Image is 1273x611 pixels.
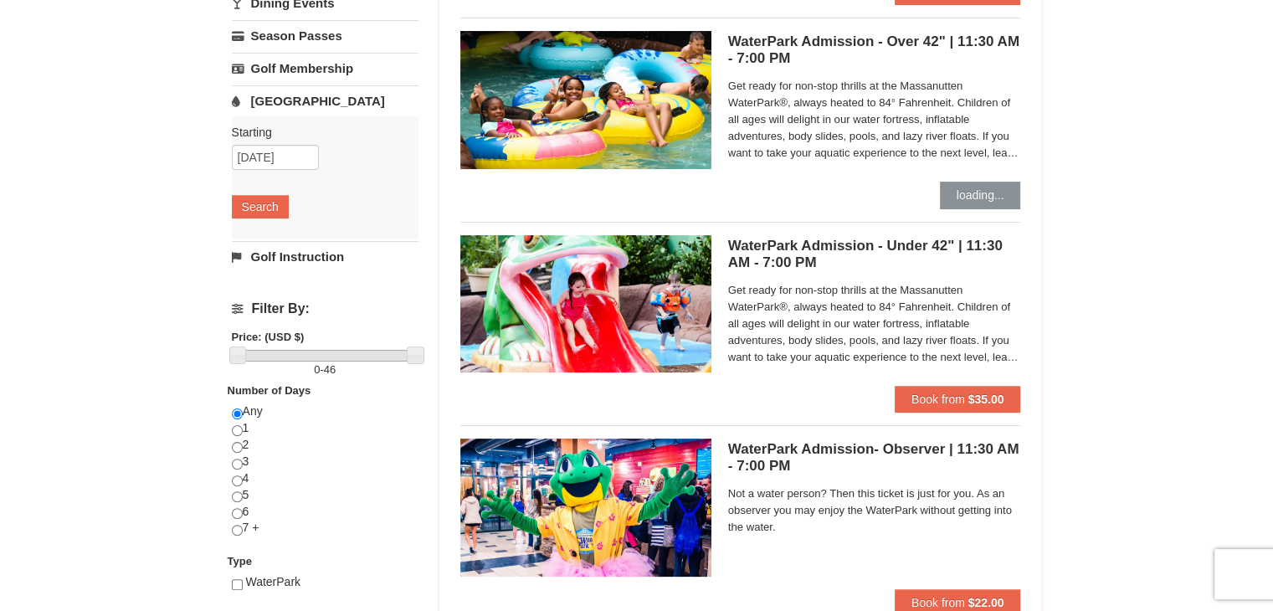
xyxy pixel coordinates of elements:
span: 0 [314,363,320,376]
button: Book from $35.00 [895,386,1021,413]
span: 46 [324,363,336,376]
button: Search [232,195,289,218]
a: Golf Instruction [232,241,418,272]
img: 6619917-1570-0b90b492.jpg [460,235,711,372]
strong: $22.00 [968,596,1004,609]
a: [GEOGRAPHIC_DATA] [232,85,418,116]
a: Season Passes [232,20,418,51]
span: Book from [911,393,965,406]
div: Any 1 2 3 4 5 6 7 + [232,403,418,553]
a: Golf Membership [232,53,418,84]
button: loading... [940,182,1021,208]
strong: Price: (USD $) [232,331,305,343]
img: 6619917-1560-394ba125.jpg [460,31,711,168]
h5: WaterPark Admission- Observer | 11:30 AM - 7:00 PM [728,441,1021,475]
strong: Number of Days [228,384,311,397]
span: Get ready for non-stop thrills at the Massanutten WaterPark®, always heated to 84° Fahrenheit. Ch... [728,78,1021,162]
span: Not a water person? Then this ticket is just for you. As an observer you may enjoy the WaterPark ... [728,485,1021,536]
h5: WaterPark Admission - Under 42" | 11:30 AM - 7:00 PM [728,238,1021,271]
span: WaterPark [245,575,300,588]
span: Get ready for non-stop thrills at the Massanutten WaterPark®, always heated to 84° Fahrenheit. Ch... [728,282,1021,366]
h5: WaterPark Admission - Over 42" | 11:30 AM - 7:00 PM [728,33,1021,67]
strong: $35.00 [968,393,1004,406]
label: Starting [232,124,406,141]
strong: Type [228,555,252,567]
label: - [232,362,418,378]
h4: Filter By: [232,301,418,316]
span: Book from [911,596,965,609]
img: 6619917-1587-675fdf84.jpg [460,439,711,576]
